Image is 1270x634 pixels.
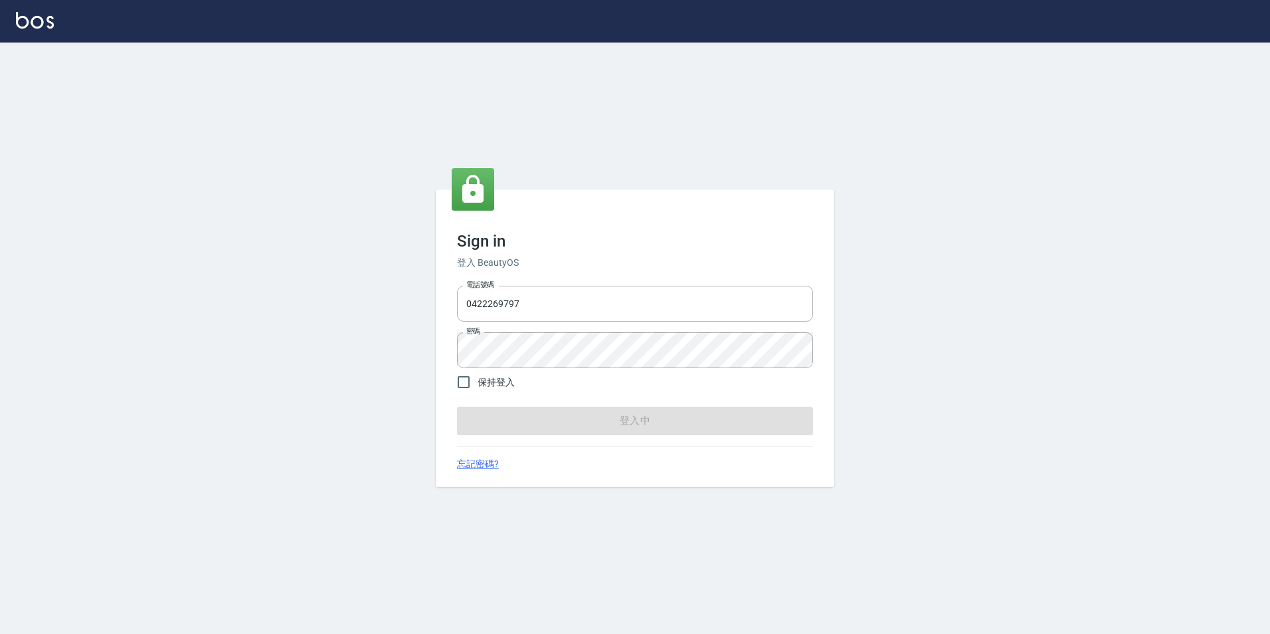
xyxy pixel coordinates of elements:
label: 電話號碼 [466,280,494,290]
a: 忘記密碼? [457,457,499,471]
h3: Sign in [457,232,813,251]
span: 保持登入 [478,375,515,389]
img: Logo [16,12,54,29]
h6: 登入 BeautyOS [457,256,813,270]
label: 密碼 [466,326,480,336]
